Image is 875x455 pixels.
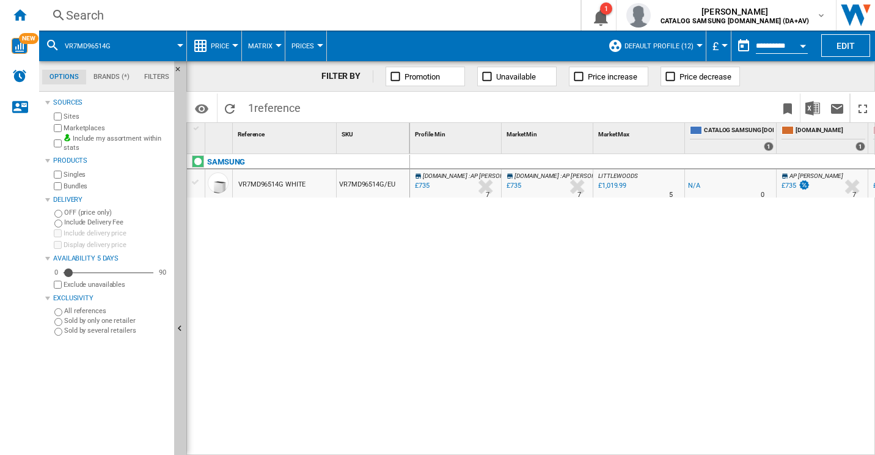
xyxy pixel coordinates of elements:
[669,189,673,201] div: Delivery Time : 5 days
[218,94,242,122] button: Reload
[12,38,27,54] img: wise-card.svg
[54,281,62,289] input: Display delivery price
[679,72,731,81] span: Price decrease
[53,98,169,108] div: Sources
[608,31,700,61] div: Default profile (12)
[86,70,137,84] md-tab-item: Brands (*)
[54,241,62,249] input: Display delivery price
[779,123,868,154] div: [DOMAIN_NAME] 1 offers sold by AMAZON.CO.UK
[65,31,123,61] button: VR7MD96514G
[412,123,501,142] div: Profile Min Sort None
[235,123,336,142] div: Sort None
[65,42,111,50] span: VR7MD96514G
[64,112,169,121] label: Sites
[577,189,581,201] div: Delivery Time : 7 days
[339,123,409,142] div: Sort None
[64,134,169,153] label: Include my assortment within stats
[137,70,177,84] md-tab-item: Filters
[477,67,557,86] button: Unavailable
[782,182,796,190] div: £735
[851,94,875,122] button: Maximize
[19,33,38,44] span: NEW
[291,42,314,50] span: Prices
[624,42,694,50] span: Default profile (12)
[600,2,612,15] div: 1
[486,189,489,201] div: Delivery Time : 7 days
[12,68,27,83] img: alerts-logo.svg
[54,182,62,190] input: Bundles
[64,229,169,238] label: Include delivery price
[64,124,169,133] label: Marketplaces
[596,123,684,142] div: Sort None
[805,101,820,116] img: excel-24x24.png
[504,123,593,142] div: Market Min Sort None
[423,172,467,179] span: [DOMAIN_NAME]
[821,34,870,57] button: Edit
[661,17,809,25] b: CATALOG SAMSUNG [DOMAIN_NAME] (DA+AV)
[54,308,62,316] input: All references
[704,126,774,136] span: CATALOG SAMSUNG [DOMAIN_NAME] (DA+AV)
[496,72,536,81] span: Unavailable
[53,294,169,303] div: Exclusivity
[174,61,189,83] button: Hide
[54,136,62,151] input: Include my assortment within stats
[208,123,232,142] div: Sort None
[64,170,169,179] label: Singles
[193,31,235,61] div: Price
[64,208,169,217] label: OFF (price only)
[687,123,776,154] div: CATALOG SAMSUNG [DOMAIN_NAME] (DA+AV) 1 offers sold by CATALOG SAMSUNG UK.IE (DA+AV)
[505,180,521,192] div: Last updated : Thursday, 2 October 2025 07:20
[661,67,740,86] button: Price decrease
[855,142,865,151] div: 1 offers sold by AMAZON.CO.UK
[64,326,169,335] label: Sold by several retailers
[53,195,169,205] div: Delivery
[596,123,684,142] div: Market Max Sort None
[64,240,169,250] label: Display delivery price
[51,268,61,277] div: 0
[45,31,180,61] div: VR7MD96514G
[731,34,756,58] button: md-calendar
[415,131,445,138] span: Profile Min
[598,131,629,138] span: Market Max
[800,94,825,122] button: Download in Excel
[626,3,651,28] img: profile.jpg
[53,254,169,264] div: Availability 5 Days
[235,123,336,142] div: Reference Sort None
[796,126,865,136] span: [DOMAIN_NAME]
[211,31,235,61] button: Price
[569,67,648,86] button: Price increase
[54,318,62,326] input: Sold by only one retailer
[64,134,71,141] img: mysite-bg-18x18.png
[712,40,719,53] span: £
[852,189,856,201] div: Delivery Time : 7 days
[248,31,279,61] div: Matrix
[211,42,229,50] span: Price
[42,70,86,84] md-tab-item: Options
[412,123,501,142] div: Sort None
[339,123,409,142] div: SKU Sort None
[54,328,62,336] input: Sold by several retailers
[291,31,320,61] button: Prices
[156,268,169,277] div: 90
[688,180,700,192] div: N/A
[825,94,849,122] button: Send this report by email
[64,306,169,316] label: All references
[598,172,638,179] span: LITTLEWOODS
[189,97,214,119] button: Options
[54,229,62,237] input: Include delivery price
[342,131,353,138] span: SKU
[242,94,307,119] span: 1
[588,72,637,81] span: Price increase
[248,42,273,50] span: Matrix
[706,31,731,61] md-menu: Currency
[337,169,409,198] div: VR7MD96514G/EU
[386,67,465,86] button: Promotion
[66,7,549,24] div: Search
[254,102,301,114] span: reference
[54,171,62,179] input: Singles
[54,113,62,120] input: Sites
[798,180,810,190] img: promotionV3.png
[238,131,265,138] span: Reference
[469,172,524,179] span: : AP [PERSON_NAME]
[792,33,814,55] button: Open calendar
